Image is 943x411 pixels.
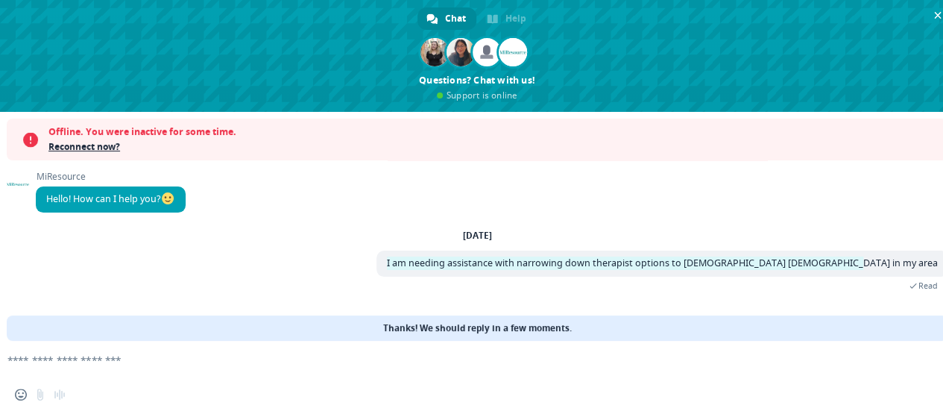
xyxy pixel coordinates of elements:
span: Hello! How can I help you? [46,192,175,205]
div: [DATE] [463,231,492,240]
span: Offline. You were inactive for some time. [48,125,940,139]
span: Thanks! We should reply in a few moments. [383,316,572,341]
span: Read [918,280,938,291]
textarea: Compose your message... [7,354,899,367]
div: Chat [417,7,476,30]
span: Reconnect now? [48,139,940,154]
span: Insert an emoji [15,389,27,401]
span: Chat [445,7,466,30]
span: MiResource [36,172,186,182]
span: I am needing assistance with narrowing down therapist options to [DEMOGRAPHIC_DATA] [DEMOGRAPHIC_... [387,257,938,269]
